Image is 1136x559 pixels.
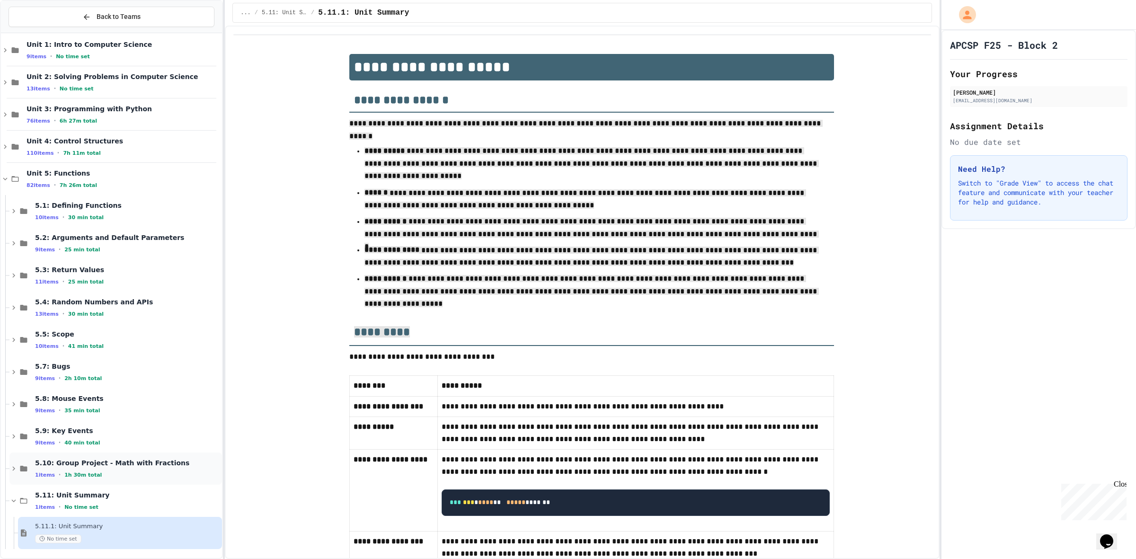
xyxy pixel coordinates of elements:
[59,471,61,479] span: •
[958,163,1119,175] h3: Need Help?
[35,201,220,210] span: 5.1: Defining Functions
[68,311,104,317] span: 30 min total
[27,118,50,124] span: 76 items
[35,343,59,349] span: 10 items
[64,408,100,414] span: 35 min total
[35,426,220,435] span: 5.9: Key Events
[60,86,94,92] span: No time set
[35,504,55,510] span: 1 items
[950,136,1127,148] div: No due date set
[59,439,61,446] span: •
[57,149,59,157] span: •
[35,214,59,221] span: 10 items
[311,9,314,17] span: /
[54,85,56,92] span: •
[35,298,220,306] span: 5.4: Random Numbers and APIs
[35,279,59,285] span: 11 items
[68,214,104,221] span: 30 min total
[4,4,65,60] div: Chat with us now!Close
[950,38,1058,52] h1: APCSP F25 - Block 2
[1096,521,1127,550] iframe: chat widget
[949,4,978,26] div: My Account
[240,9,251,17] span: ...
[35,534,81,543] span: No time set
[318,7,409,18] span: 5.11.1: Unit Summary
[63,150,100,156] span: 7h 11m total
[35,362,220,371] span: 5.7: Bugs
[50,53,52,60] span: •
[953,97,1125,104] div: [EMAIL_ADDRESS][DOMAIN_NAME]
[35,330,220,338] span: 5.5: Scope
[35,375,55,382] span: 9 items
[64,440,100,446] span: 40 min total
[27,86,50,92] span: 13 items
[27,137,220,145] span: Unit 4: Control Structures
[68,343,104,349] span: 41 min total
[59,503,61,511] span: •
[59,407,61,414] span: •
[953,88,1125,97] div: [PERSON_NAME]
[59,374,61,382] span: •
[62,342,64,350] span: •
[56,53,90,60] span: No time set
[35,523,220,531] span: 5.11.1: Unit Summary
[64,247,100,253] span: 25 min total
[35,247,55,253] span: 9 items
[262,9,307,17] span: 5.11: Unit Summary
[27,182,50,188] span: 82 items
[35,394,220,403] span: 5.8: Mouse Events
[35,440,55,446] span: 9 items
[35,472,55,478] span: 1 items
[27,53,46,60] span: 9 items
[958,178,1119,207] p: Switch to "Grade View" to access the chat feature and communicate with your teacher for help and ...
[62,310,64,318] span: •
[27,105,220,113] span: Unit 3: Programming with Python
[54,181,56,189] span: •
[1057,480,1127,520] iframe: chat widget
[35,491,220,499] span: 5.11: Unit Summary
[64,472,102,478] span: 1h 30m total
[68,279,104,285] span: 25 min total
[97,12,141,22] span: Back to Teams
[60,182,97,188] span: 7h 26m total
[35,408,55,414] span: 9 items
[54,117,56,124] span: •
[950,119,1127,133] h2: Assignment Details
[35,459,220,467] span: 5.10: Group Project - Math with Fractions
[27,40,220,49] span: Unit 1: Intro to Computer Science
[62,213,64,221] span: •
[255,9,258,17] span: /
[62,278,64,285] span: •
[59,246,61,253] span: •
[950,67,1127,80] h2: Your Progress
[35,266,220,274] span: 5.3: Return Values
[9,7,214,27] button: Back to Teams
[64,375,102,382] span: 2h 10m total
[35,233,220,242] span: 5.2: Arguments and Default Parameters
[27,72,220,81] span: Unit 2: Solving Problems in Computer Science
[64,504,98,510] span: No time set
[60,118,97,124] span: 6h 27m total
[27,169,220,177] span: Unit 5: Functions
[35,311,59,317] span: 13 items
[27,150,53,156] span: 110 items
